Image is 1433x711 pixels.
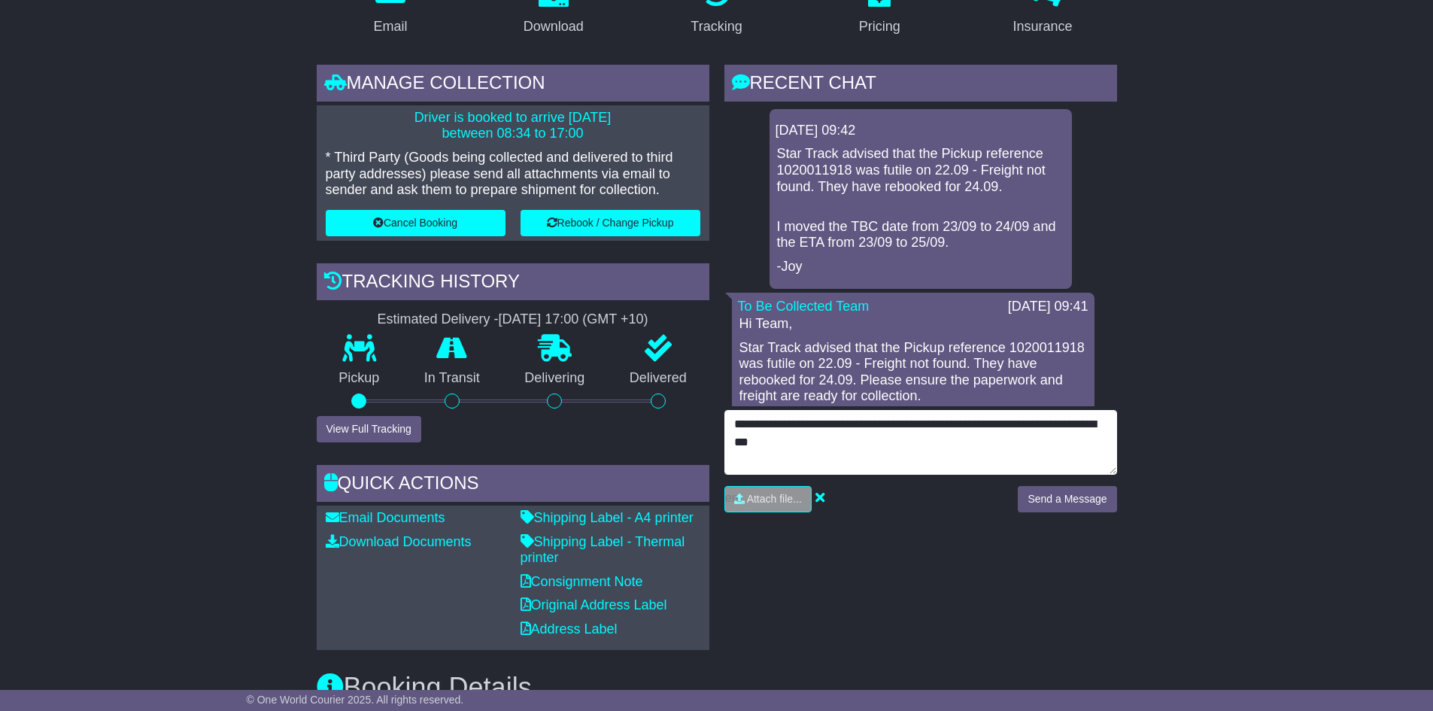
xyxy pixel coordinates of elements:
[738,299,870,314] a: To Be Collected Team
[317,673,1117,703] h3: Booking Details
[402,370,502,387] p: In Transit
[739,340,1087,405] p: Star Track advised that the Pickup reference 1020011918 was futile on 22.09 - Freight not found. ...
[317,263,709,304] div: Tracking history
[521,574,643,589] a: Consignment Note
[607,370,709,387] p: Delivered
[502,370,608,387] p: Delivering
[1018,486,1116,512] button: Send a Message
[521,621,618,637] a: Address Label
[317,416,421,442] button: View Full Tracking
[739,316,1087,333] p: Hi Team,
[317,370,402,387] p: Pickup
[317,311,709,328] div: Estimated Delivery -
[777,146,1064,211] p: Star Track advised that the Pickup reference 1020011918 was futile on 22.09 - Freight not found. ...
[326,210,505,236] button: Cancel Booking
[326,510,445,525] a: Email Documents
[724,65,1117,105] div: RECENT CHAT
[521,534,685,566] a: Shipping Label - Thermal printer
[373,17,407,37] div: Email
[317,465,709,506] div: Quick Actions
[521,210,700,236] button: Rebook / Change Pickup
[326,110,700,142] p: Driver is booked to arrive [DATE] between 08:34 to 17:00
[521,597,667,612] a: Original Address Label
[691,17,742,37] div: Tracking
[247,694,464,706] span: © One World Courier 2025. All rights reserved.
[521,510,694,525] a: Shipping Label - A4 printer
[1008,299,1088,315] div: [DATE] 09:41
[777,259,1064,275] p: -Joy
[524,17,584,37] div: Download
[859,17,900,37] div: Pricing
[777,219,1064,251] p: I moved the TBC date from 23/09 to 24/09 and the ETA from 23/09 to 25/09.
[317,65,709,105] div: Manage collection
[326,534,472,549] a: Download Documents
[326,150,700,199] p: * Third Party (Goods being collected and delivered to third party addresses) please send all atta...
[1013,17,1073,37] div: Insurance
[499,311,648,328] div: [DATE] 17:00 (GMT +10)
[776,123,1066,139] div: [DATE] 09:42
